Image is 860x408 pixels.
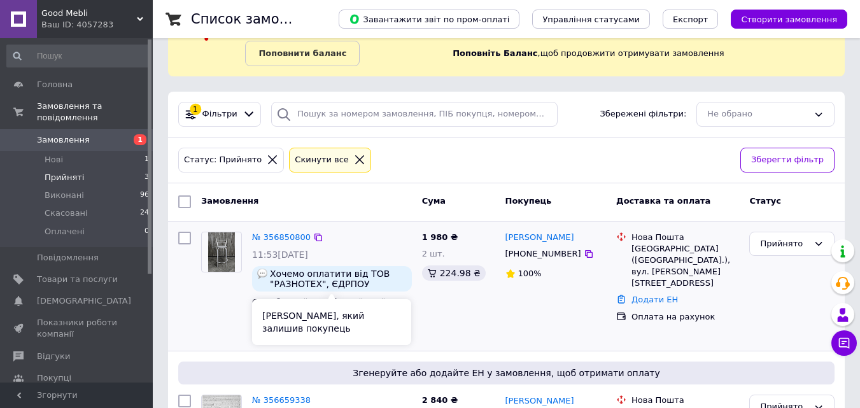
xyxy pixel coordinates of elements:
span: 24 [140,208,149,219]
b: Поповнити баланс [258,48,346,58]
span: Збережені фільтри: [600,108,686,120]
div: [PHONE_NUMBER] [503,246,584,262]
a: [PERSON_NAME] [505,232,574,244]
button: Створити замовлення [731,10,847,29]
span: Оплачені [45,226,85,237]
span: Нові [45,154,63,165]
span: [PERSON_NAME], який залишив покупець [262,311,364,334]
span: Повідомлення [37,252,99,264]
span: Скасовані [45,208,88,219]
span: 1 [134,134,146,145]
span: Прийняті [45,172,84,183]
span: Завантажити звіт по пром-оплаті [349,13,509,25]
a: Поповнити баланс [245,41,360,66]
span: Управління статусами [542,15,640,24]
div: 224.98 ₴ [422,265,486,281]
div: Прийнято [760,237,808,251]
span: Покупець [505,196,552,206]
img: :speech_balloon: [257,269,267,279]
a: Фото товару [201,232,242,272]
span: 2 шт. [422,249,445,258]
a: № 356659338 [252,395,311,405]
span: Зберегти фільтр [751,153,824,167]
button: Експорт [663,10,719,29]
span: Покупці [37,372,71,384]
span: 1 [145,154,149,165]
div: Cкинути все [292,153,351,167]
span: Відгуки [37,351,70,362]
a: Створити замовлення [718,14,847,24]
span: Показники роботи компанії [37,317,118,340]
a: [PERSON_NAME] [505,395,574,407]
div: Статус: Прийнято [181,153,264,167]
button: Управління статусами [532,10,650,29]
span: 11:53[DATE] [252,250,308,260]
span: Згенеруйте або додайте ЕН у замовлення, щоб отримати оплату [183,367,829,379]
span: Створити замовлення [741,15,837,24]
img: Фото товару [208,232,234,272]
span: 96 [140,190,149,201]
div: 1 [190,104,201,115]
span: Замовлення та повідомлення [37,101,153,123]
span: Cума [422,196,446,206]
span: Виконані [45,190,84,201]
span: Хочемо оплатити від ТОВ "РАЗНОТЕХ", ЄДРПОУ 23526294, можна рахунок [270,269,407,289]
a: Додати ЕН [631,295,678,304]
div: Нова Пошта [631,395,739,406]
span: Експорт [673,15,708,24]
button: Зберегти фільтр [740,148,835,172]
span: 0 [145,226,149,237]
span: 2 840 ₴ [422,395,458,405]
span: Good Mebli [41,8,137,19]
a: Стул барный, для барной стойки, для кафе, высокий стул, металлический барный стул, стул для бара [252,297,402,342]
input: Пошук за номером замовлення, ПІБ покупця, номером телефону, Email, номером накладної [271,102,557,127]
h1: Список замовлень [191,11,320,27]
div: Нова Пошта [631,232,739,243]
a: № 356850800 [252,232,311,242]
div: Оплата на рахунок [631,311,739,323]
button: Завантажити звіт по пром-оплаті [339,10,519,29]
span: Замовлення [201,196,258,206]
div: Не обрано [707,108,808,121]
span: 100% [518,269,542,278]
input: Пошук [6,45,150,67]
span: Доставка та оплата [616,196,710,206]
span: [DEMOGRAPHIC_DATA] [37,295,131,307]
span: 1 980 ₴ [422,232,458,242]
b: Поповніть Баланс [453,48,537,58]
span: Головна [37,79,73,90]
span: Статус [749,196,781,206]
button: Чат з покупцем [831,330,857,356]
span: Товари та послуги [37,274,118,285]
span: Фільтри [202,108,237,120]
div: Ваш ID: 4057283 [41,19,153,31]
span: 3 [145,172,149,183]
span: Замовлення [37,134,90,146]
div: [GEOGRAPHIC_DATA] ([GEOGRAPHIC_DATA].), вул. [PERSON_NAME][STREET_ADDRESS] [631,243,739,290]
